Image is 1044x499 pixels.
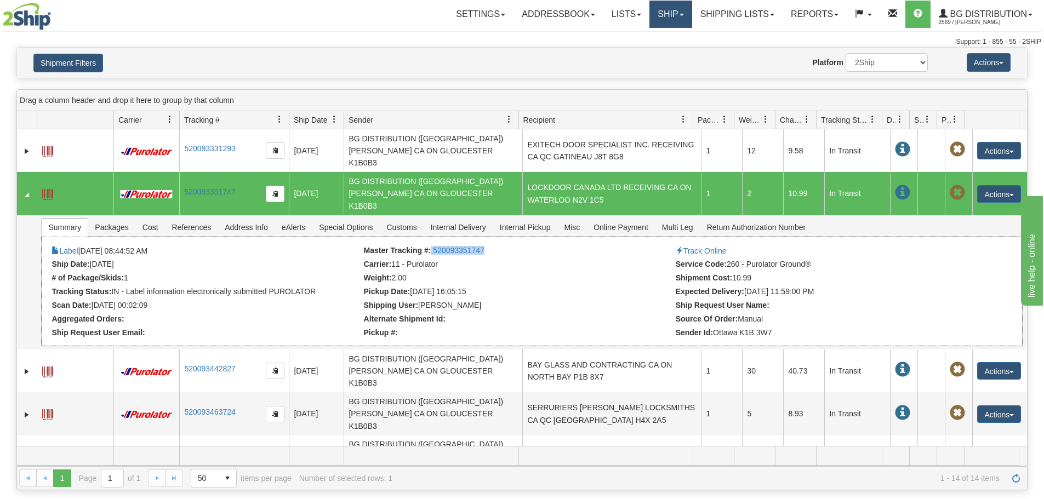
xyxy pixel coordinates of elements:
[948,9,1027,19] span: BG Distribution
[424,219,493,236] span: Internal Delivery
[136,219,165,236] span: Cost
[266,142,284,159] button: Copy to clipboard
[8,7,101,20] div: live help - online
[184,364,235,373] a: 520093442827
[266,186,284,202] button: Copy to clipboard
[42,404,53,422] a: Label
[364,260,673,271] li: 11 - Purolator
[52,287,361,298] li: IN - Label information electronically submitted PUROLATOR
[742,172,783,215] td: 2
[742,129,783,172] td: 12
[52,260,89,268] strong: Ship Date:
[967,53,1011,72] button: Actions
[742,349,783,392] td: 30
[821,114,869,125] span: Tracking Status
[42,184,53,202] a: Label
[364,246,431,255] strong: Master Tracking #:
[780,114,803,125] span: Charge
[349,114,373,125] span: Sender
[783,1,847,28] a: Reports
[824,392,890,435] td: In Transit
[783,435,824,478] td: 8.46
[42,219,88,236] span: Summary
[891,110,909,129] a: Delivery Status filter column settings
[198,473,212,484] span: 50
[824,349,890,392] td: In Transit
[21,366,32,377] a: Expand
[289,172,344,215] td: [DATE]
[266,363,284,379] button: Copy to clipboard
[824,172,890,215] td: In Transit
[52,287,111,296] strong: Tracking Status:
[918,110,937,129] a: Shipment Issues filter column settings
[289,349,344,392] td: [DATE]
[184,114,220,125] span: Tracking #
[118,114,142,125] span: Carrier
[739,114,762,125] span: Weight
[500,110,518,129] a: Sender filter column settings
[52,314,124,323] strong: Aggregated Orders:
[101,469,123,487] input: Page 1
[522,392,701,435] td: SERRURIERS [PERSON_NAME] LOCKSMITHS CA QC [GEOGRAPHIC_DATA] H4X 2A5
[493,219,557,236] span: Internal Pickup
[514,1,603,28] a: Addressbook
[783,392,824,435] td: 8.93
[364,273,392,282] strong: Weight:
[692,1,783,28] a: Shipping lists
[783,129,824,172] td: 9.58
[118,368,174,376] img: 11 - Purolator
[1007,469,1025,487] a: Refresh
[52,246,361,257] li: [DATE] 08:44:52 AM
[270,110,289,129] a: Tracking # filter column settings
[21,146,32,157] a: Expand
[977,142,1021,159] button: Actions
[797,110,816,129] a: Charge filter column settings
[266,406,284,422] button: Copy to clipboard
[522,129,701,172] td: EXITECH DOOR SPECIALIST INC. RECEIVING CA QC GATINEAU J8T 8G8
[812,57,843,68] label: Platform
[191,469,292,487] span: items per page
[364,273,673,284] li: 2.00
[701,129,742,172] td: 1
[756,110,775,129] a: Weight filter column settings
[522,172,701,215] td: LOCKDOOR CANADA LTD RECEIVING CA ON WATERLOO N2V 1C5
[364,328,398,337] strong: Pickup #:
[344,435,522,478] td: BG DISTRIBUTION ([GEOGRAPHIC_DATA]) [PERSON_NAME] CA ON GLOUCESTER K1B0B3
[742,435,783,478] td: 2
[676,314,738,323] strong: Source Of Order:
[219,469,236,487] span: select
[676,273,732,282] strong: Shipment Cost:
[21,409,32,420] a: Expand
[863,110,882,129] a: Tracking Status filter column settings
[676,246,727,255] a: Track Online
[783,349,824,392] td: 40.73
[895,362,910,377] span: In Transit
[364,301,673,312] li: Alan Tan (19676)
[42,362,53,379] a: Label
[21,189,32,200] a: Collapse
[184,144,235,153] a: 520093331293
[289,129,344,172] td: [DATE]
[17,90,1027,111] div: grid grouping header
[676,301,769,309] strong: Ship Request User Name:
[649,1,692,28] a: Ship
[914,114,923,125] span: Shipment Issues
[950,362,965,377] span: Pickup Not Assigned
[184,187,235,196] a: 520093351747
[676,314,985,325] li: Manual
[587,219,655,236] span: Online Payment
[783,172,824,215] td: 10.99
[42,141,53,159] a: Label
[676,328,985,339] li: Ottawa K1B 3W7
[118,410,174,418] img: 11 - Purolator
[364,301,419,309] strong: Shipping User:
[52,328,145,337] strong: Ship Request User Email:
[275,219,312,236] span: eAlerts
[674,110,693,129] a: Recipient filter column settings
[325,110,344,129] a: Ship Date filter column settings
[742,392,783,435] td: 5
[364,287,673,298] li: [DATE] 16:05:15
[895,142,910,157] span: In Transit
[161,110,179,129] a: Carrier filter column settings
[701,172,742,215] td: 1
